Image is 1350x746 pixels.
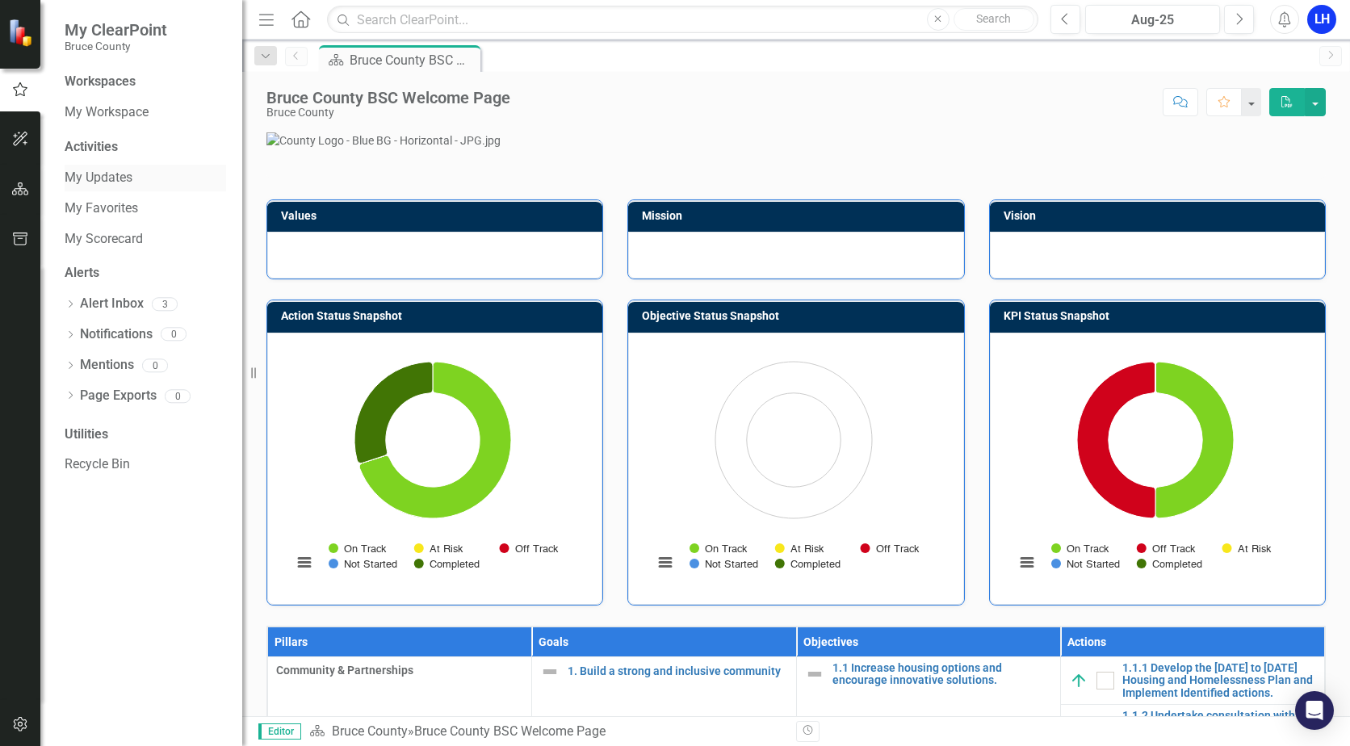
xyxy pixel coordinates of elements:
[642,210,955,222] h3: Mission
[1295,691,1334,730] div: Open Intercom Messenger
[1122,662,1316,699] a: 1.1.1 Develop the [DATE] to [DATE] Housing and Homelessness Plan and Implement Identified actions.
[276,662,523,678] span: Community & Partnerships
[359,362,511,518] path: On Track, 7.
[281,310,594,322] h3: Action Status Snapshot
[142,358,168,372] div: 0
[645,346,946,588] div: Chart. Highcharts interactive chart.
[65,199,226,218] a: My Favorites
[690,558,757,570] button: Show Not Started
[690,543,748,555] button: Show On Track
[266,107,510,119] div: Bruce County
[1222,543,1271,555] button: Show At Risk
[65,103,226,122] a: My Workspace
[654,551,677,574] button: View chart menu, Chart
[309,723,784,741] div: »
[332,723,408,739] a: Bruce County
[1051,558,1119,570] button: Show Not Started
[414,543,463,555] button: Show At Risk
[976,12,1011,25] span: Search
[1307,5,1336,34] button: LH
[1007,346,1304,588] svg: Interactive chart
[1077,362,1155,518] path: Off Track, 2.
[642,310,955,322] h3: Objective Status Snapshot
[65,264,226,283] div: Alerts
[540,662,560,681] img: Not Defined
[258,723,301,740] span: Editor
[1060,656,1324,704] td: Double-Click to Edit Right Click for Context Menu
[65,20,167,40] span: My ClearPoint
[1016,551,1038,574] button: View chart menu, Chart
[805,664,824,684] img: Not Defined
[293,551,316,574] button: View chart menu, Chart
[8,19,36,47] img: ClearPoint Strategy
[281,210,594,222] h3: Values
[80,387,157,405] a: Page Exports
[165,389,191,403] div: 0
[1004,310,1317,322] h3: KPI Status Snapshot
[568,665,787,677] a: 1. Build a strong and inclusive community
[1004,210,1317,222] h3: Vision
[80,295,144,313] a: Alert Inbox
[775,543,824,555] button: Show At Risk
[414,558,480,570] button: Show Completed
[1007,346,1308,588] div: Chart. Highcharts interactive chart.
[65,425,226,444] div: Utilities
[65,138,226,157] div: Activities
[327,6,1038,34] input: Search ClearPoint...
[414,723,606,739] div: Bruce County BSC Welcome Page
[284,346,585,588] div: Chart. Highcharts interactive chart.
[954,8,1034,31] button: Search
[65,230,226,249] a: My Scorecard
[1137,543,1194,555] button: Show Off Track
[1051,543,1109,555] button: Show On Track
[1069,671,1088,690] img: On Track
[1091,10,1214,30] div: Aug-25
[80,325,153,344] a: Notifications
[65,40,167,52] small: Bruce County
[266,89,510,107] div: Bruce County BSC Welcome Page
[65,73,136,91] div: Workspaces
[832,662,1052,687] a: 1.1 Increase housing options and encourage innovative solutions.
[500,543,557,555] button: Show Off Track
[1085,5,1220,34] button: Aug-25
[80,356,134,375] a: Mentions
[329,543,387,555] button: Show On Track
[358,455,388,464] path: Not Started , 0.
[861,543,918,555] button: Show Off Track
[1155,362,1234,518] path: On Track, 2.
[354,362,433,463] path: Completed, 3.
[645,346,942,588] svg: Interactive chart
[65,169,226,187] a: My Updates
[152,297,178,311] div: 3
[1137,558,1202,570] button: Show Completed
[161,328,187,342] div: 0
[775,558,841,570] button: Show Completed
[350,50,476,70] div: Bruce County BSC Welcome Page
[329,558,396,570] button: Show Not Started
[266,132,1326,149] img: County Logo - Blue BG - Horizontal - JPG.jpg
[65,455,226,474] a: Recycle Bin
[284,346,581,588] svg: Interactive chart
